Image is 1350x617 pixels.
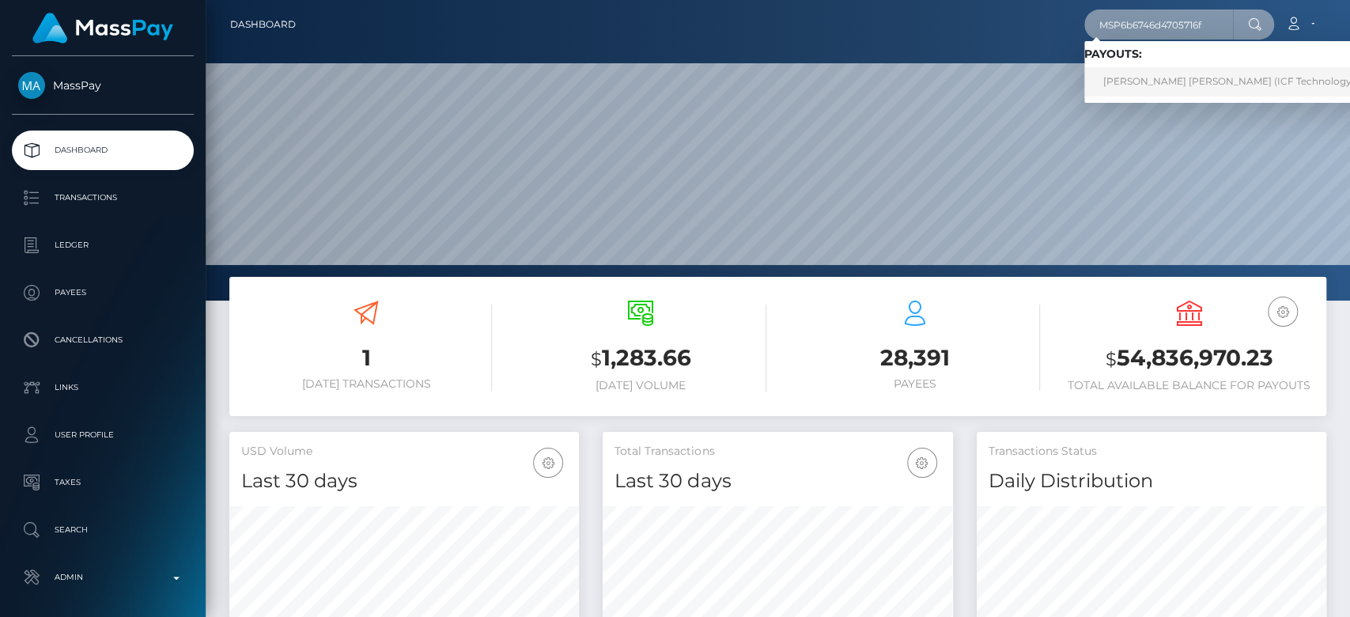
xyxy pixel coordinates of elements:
h4: Daily Distribution [989,467,1314,495]
h6: [DATE] Transactions [241,377,492,391]
a: Links [12,368,194,407]
a: Dashboard [12,131,194,170]
h5: Total Transactions [614,444,940,460]
p: Payees [18,281,187,305]
a: Admin [12,558,194,597]
h3: 54,836,970.23 [1064,343,1314,375]
h4: Last 30 days [241,467,567,495]
h3: 28,391 [790,343,1041,373]
a: Taxes [12,463,194,502]
p: Cancellations [18,328,187,352]
p: Links [18,376,187,399]
a: Dashboard [230,8,296,41]
h3: 1,283.66 [516,343,766,375]
a: Search [12,510,194,550]
p: User Profile [18,423,187,447]
a: Payees [12,273,194,312]
a: User Profile [12,415,194,455]
h5: USD Volume [241,444,567,460]
p: Taxes [18,471,187,494]
h6: Total Available Balance for Payouts [1064,379,1314,392]
input: Search... [1084,9,1233,40]
h3: 1 [241,343,492,373]
h4: Last 30 days [614,467,940,495]
small: $ [591,348,602,370]
h5: Transactions Status [989,444,1314,460]
a: Cancellations [12,320,194,360]
p: Search [18,518,187,542]
h6: [DATE] Volume [516,379,766,392]
img: MassPay [18,72,45,99]
p: Admin [18,566,187,589]
a: Ledger [12,225,194,265]
span: MassPay [12,78,194,93]
p: Transactions [18,186,187,210]
a: Transactions [12,178,194,218]
img: MassPay Logo [32,13,173,44]
h6: Payees [790,377,1041,391]
p: Dashboard [18,138,187,162]
p: Ledger [18,233,187,257]
small: $ [1106,348,1117,370]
